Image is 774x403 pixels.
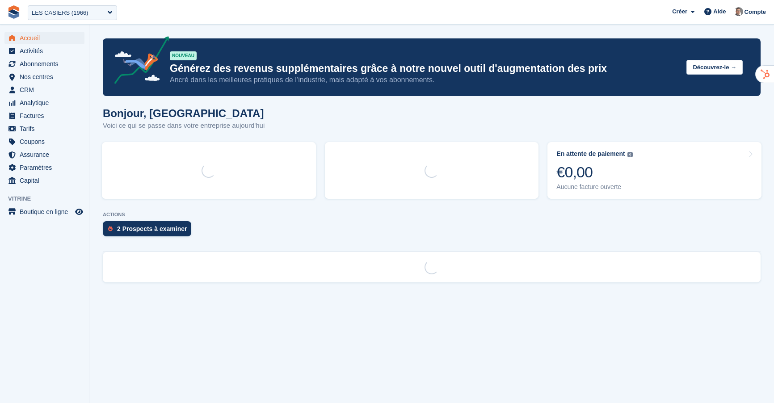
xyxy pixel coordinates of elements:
[20,71,73,83] span: Nos centres
[4,45,84,57] a: menu
[627,152,633,157] img: icon-info-grey-7440780725fd019a000dd9b08b2336e03edf1995a4989e88bcd33f0948082b44.svg
[4,84,84,96] a: menu
[20,161,73,174] span: Paramètres
[170,51,197,60] div: NOUVEAU
[103,221,196,241] a: 2 Prospects à examiner
[734,7,743,16] img: Sebastien Bonnier
[170,62,679,75] p: Générez des revenus supplémentaires grâce à notre nouvel outil d'augmentation des prix
[108,226,113,231] img: prospect-51fa495bee0391a8d652442698ab0144808aea92771e9ea1ae160a38d050c398.svg
[20,32,73,44] span: Accueil
[20,97,73,109] span: Analytique
[20,84,73,96] span: CRM
[20,45,73,57] span: Activités
[7,5,21,19] img: stora-icon-8386f47178a22dfd0bd8f6a31ec36ba5ce8667c1dd55bd0f319d3a0aa187defe.svg
[20,135,73,148] span: Coupons
[103,121,265,131] p: Voici ce qui se passe dans votre entreprise aujourd'hui
[672,7,687,16] span: Créer
[556,150,625,158] div: En attente de paiement
[4,174,84,187] a: menu
[117,225,187,232] div: 2 Prospects à examiner
[8,194,89,203] span: Vitrine
[547,142,761,199] a: En attente de paiement €0,00 Aucune facture ouverte
[556,163,632,181] div: €0,00
[103,107,265,119] h1: Bonjour, [GEOGRAPHIC_DATA]
[103,212,761,218] p: ACTIONS
[20,122,73,135] span: Tarifs
[20,206,73,218] span: Boutique en ligne
[20,174,73,187] span: Capital
[107,36,169,87] img: price-adjustments-announcement-icon-8257ccfd72463d97f412b2fc003d46551f7dbcb40ab6d574587a9cd5c0d94...
[4,206,84,218] a: menu
[20,58,73,70] span: Abonnements
[4,148,84,161] a: menu
[74,206,84,217] a: Boutique d'aperçu
[713,7,726,16] span: Aide
[32,8,88,17] div: LES CASIERS (1966)
[20,148,73,161] span: Assurance
[4,58,84,70] a: menu
[4,109,84,122] a: menu
[20,109,73,122] span: Factures
[4,97,84,109] a: menu
[4,32,84,44] a: menu
[556,183,632,191] div: Aucune facture ouverte
[4,135,84,148] a: menu
[170,75,679,85] p: Ancré dans les meilleures pratiques de l’industrie, mais adapté à vos abonnements.
[4,122,84,135] a: menu
[745,8,766,17] span: Compte
[4,71,84,83] a: menu
[4,161,84,174] a: menu
[686,60,743,75] button: Découvrez-le →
